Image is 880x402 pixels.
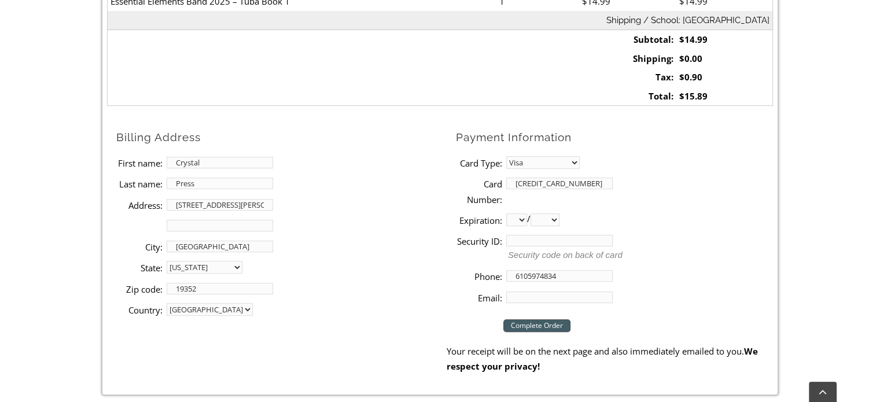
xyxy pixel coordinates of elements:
td: Total: [579,87,676,106]
p: Security code on back of card [508,249,773,262]
label: Card Number: [456,176,502,207]
label: Last name: [116,176,163,191]
label: State: [116,260,163,275]
td: Subtotal: [579,30,676,49]
th: Shipping / School: [GEOGRAPHIC_DATA] [107,11,772,30]
label: Address: [116,198,163,213]
td: $15.89 [676,87,773,106]
li: / [456,209,773,230]
h2: Payment Information [456,130,773,145]
label: Security ID: [456,234,502,249]
td: Shipping: [579,49,676,68]
td: $0.00 [676,49,773,68]
select: State billing address [167,261,242,274]
label: Email: [456,290,502,305]
td: $14.99 [676,30,773,49]
input: Complete Order [503,319,570,332]
td: $0.90 [676,68,773,87]
label: Zip code: [116,282,163,297]
h2: Billing Address [116,130,447,145]
label: Card Type: [456,156,502,171]
label: First name: [116,156,163,171]
label: Expiration: [456,213,502,228]
label: City: [116,239,163,255]
p: Your receipt will be on the next page and also immediately emailed to you. [447,344,773,374]
td: Tax: [579,68,676,87]
label: Country: [116,303,163,318]
label: Phone: [456,269,502,284]
select: country [167,303,253,316]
